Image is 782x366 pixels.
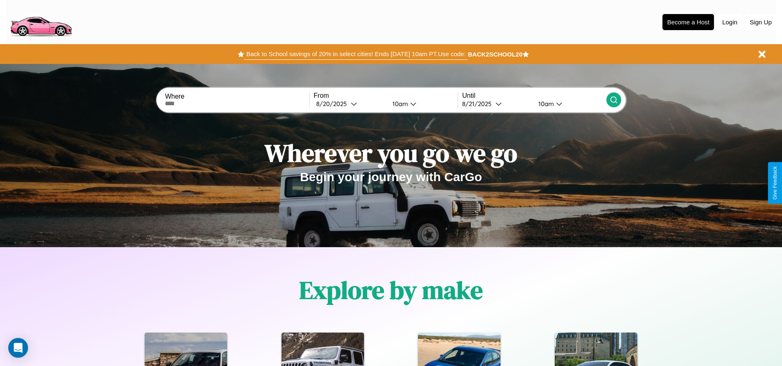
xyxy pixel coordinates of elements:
[746,14,776,30] button: Sign Up
[299,273,483,307] h1: Explore by make
[532,99,606,108] button: 10am
[534,100,556,108] div: 10am
[244,48,467,60] button: Back to School savings of 20% in select cities! Ends [DATE] 10am PT.Use code:
[468,51,523,58] b: BACK2SCHOOL20
[462,100,496,108] div: 8 / 21 / 2025
[314,99,386,108] button: 8/20/2025
[386,99,458,108] button: 10am
[316,100,351,108] div: 8 / 20 / 2025
[6,4,75,38] img: logo
[462,92,606,99] label: Until
[772,166,778,200] div: Give Feedback
[662,14,714,30] button: Become a Host
[718,14,742,30] button: Login
[314,92,458,99] label: From
[8,338,28,358] div: Open Intercom Messenger
[165,93,309,100] label: Where
[388,100,410,108] div: 10am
